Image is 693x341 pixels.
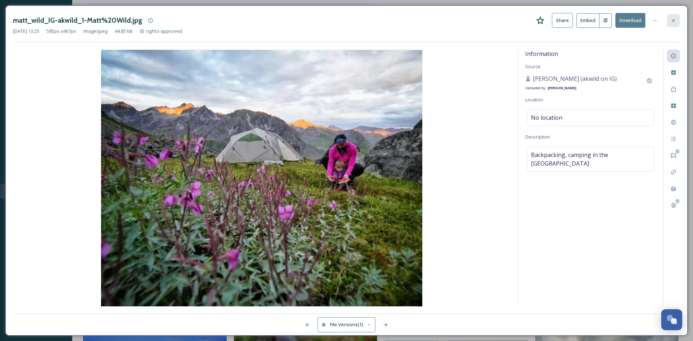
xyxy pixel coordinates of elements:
[525,96,543,103] span: Location
[13,50,510,306] img: matt_wild_IG-akwild_1-Matt%2520Wild.jpg
[552,13,573,28] button: Share
[531,113,562,122] span: No location
[525,86,546,90] span: Uploaded by:
[675,199,680,204] div: 0
[115,28,132,35] span: 44.85 kB
[525,134,550,140] span: Description
[548,86,576,90] strong: [PERSON_NAME]
[13,15,142,26] h3: matt_wild_IG-akwild_1-Matt%20Wild.jpg
[533,74,617,83] span: [PERSON_NAME] (akwild on IG)
[531,150,650,168] span: Backpacking, camping in the [GEOGRAPHIC_DATA]
[13,28,39,35] span: [DATE] 13:25
[83,28,108,35] span: image/jpeg
[576,13,600,28] button: Embed
[525,50,558,58] span: Information
[615,13,645,28] button: Download
[661,309,682,330] button: Open Chat
[47,28,76,35] span: 585 px x 467 px
[318,317,375,332] button: File Versions(1)
[146,28,182,34] span: rights-approved
[525,63,541,70] span: Source
[675,149,680,154] div: 0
